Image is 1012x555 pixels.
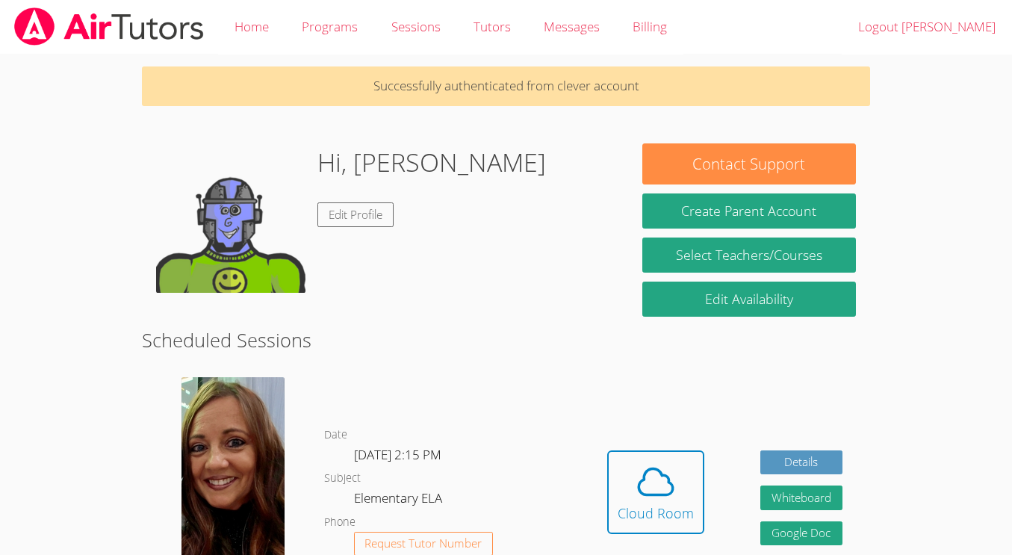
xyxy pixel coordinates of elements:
a: Edit Availability [642,282,856,317]
a: Details [760,450,842,475]
a: Edit Profile [317,202,394,227]
span: Messages [544,18,600,35]
dd: Elementary ELA [354,488,445,513]
dt: Phone [324,513,356,532]
p: Successfully authenticated from clever account [142,66,871,106]
button: Cloud Room [607,450,704,534]
h1: Hi, [PERSON_NAME] [317,143,546,182]
img: default.png [156,143,305,293]
span: [DATE] 2:15 PM [354,446,441,463]
dt: Date [324,426,347,444]
a: Select Teachers/Courses [642,238,856,273]
span: Request Tutor Number [364,538,482,549]
img: airtutors_banner-c4298cdbf04f3fff15de1276eac7730deb9818008684d7c2e4769d2f7ddbe033.png [13,7,205,46]
dt: Subject [324,469,361,488]
a: Google Doc [760,521,842,546]
button: Whiteboard [760,486,842,510]
div: Cloud Room [618,503,694,524]
button: Create Parent Account [642,193,856,229]
h2: Scheduled Sessions [142,326,871,354]
button: Contact Support [642,143,856,185]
